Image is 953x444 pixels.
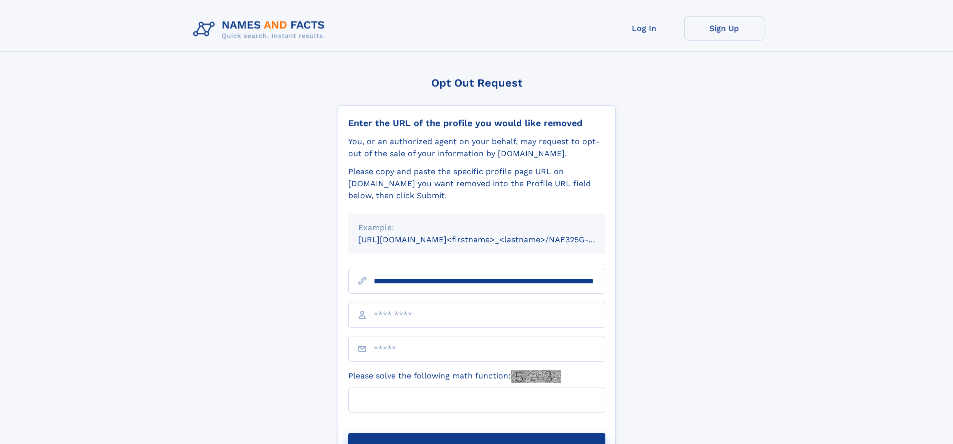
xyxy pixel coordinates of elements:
[348,370,561,383] label: Please solve the following math function:
[684,16,764,41] a: Sign Up
[358,235,624,244] small: [URL][DOMAIN_NAME]<firstname>_<lastname>/NAF325G-xxxxxxxx
[604,16,684,41] a: Log In
[358,222,595,234] div: Example:
[348,118,605,129] div: Enter the URL of the profile you would like removed
[338,77,616,89] div: Opt Out Request
[189,16,333,43] img: Logo Names and Facts
[348,136,605,160] div: You, or an authorized agent on your behalf, may request to opt-out of the sale of your informatio...
[348,166,605,202] div: Please copy and paste the specific profile page URL on [DOMAIN_NAME] you want removed into the Pr...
